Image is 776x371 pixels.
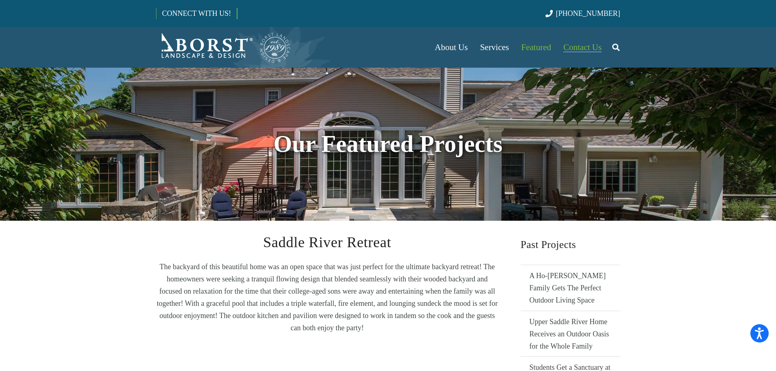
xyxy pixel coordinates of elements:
a: About Us [429,27,474,68]
strong: Our Featured Projects [273,131,502,157]
a: Upper Saddle River Home Receives an Outdoor Oasis for the Whole Family [521,311,620,357]
span: About Us [435,42,468,52]
span: Contact Us [563,42,602,52]
a: CONNECT WITH US! [156,4,237,23]
a: A Ho-[PERSON_NAME] Family Gets The Perfect Outdoor Living Space [521,265,620,311]
a: Contact Us [557,27,608,68]
a: Borst-Logo [156,31,291,64]
a: [PHONE_NUMBER] [545,9,620,18]
span: Featured [521,42,551,52]
a: Featured [515,27,557,68]
span: [PHONE_NUMBER] [556,9,620,18]
a: Services [474,27,515,68]
span: Services [480,42,509,52]
p: The backyard of this beautiful home was an open space that was just perfect for the ultimate back... [156,261,499,334]
a: Search [608,37,624,57]
h2: Saddle River Retreat [156,235,499,250]
h2: Past Projects [521,235,620,254]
